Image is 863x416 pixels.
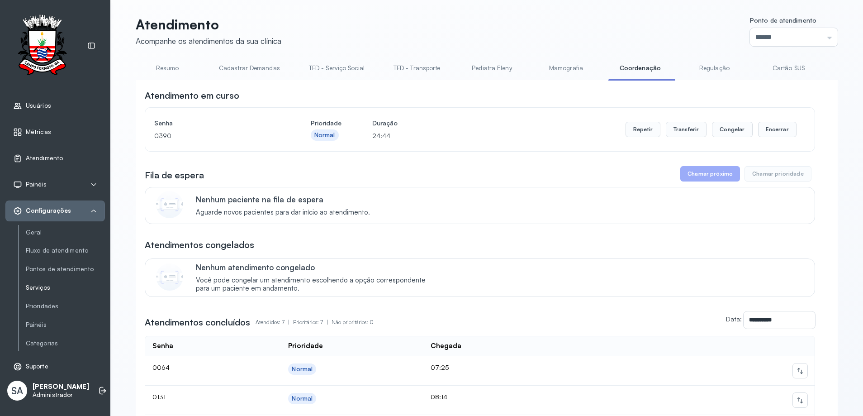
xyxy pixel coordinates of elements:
a: Categorias [26,339,105,347]
div: Senha [152,342,173,350]
a: Categorias [26,338,105,349]
div: Normal [314,131,335,139]
a: Pediatra Eleny [460,61,523,76]
a: Fluxo de atendimento [26,247,105,254]
span: 07:25 [431,363,449,371]
p: 0390 [154,129,280,142]
button: Encerrar [758,122,797,137]
img: Logotipo do estabelecimento [9,14,75,77]
p: Administrador [33,391,89,399]
label: Data: [726,315,742,323]
h4: Prioridade [311,117,341,129]
div: Normal [292,395,313,402]
p: Nenhum atendimento congelado [196,263,435,272]
h3: Atendimentos congelados [145,239,254,251]
a: Serviços [26,284,105,292]
a: Coordenação [608,61,672,76]
div: Prioridade [288,342,323,350]
div: Normal [292,365,313,373]
h4: Senha [154,117,280,129]
a: Cadastrar Demandas [210,61,289,76]
button: Transferir [666,122,707,137]
button: Chamar próximo [680,166,740,182]
span: 08:14 [431,393,447,401]
span: | [327,319,328,325]
a: Prioridades [26,302,105,310]
div: Chegada [431,342,461,350]
p: Não prioritários: 0 [332,316,374,329]
a: Prioridades [26,301,105,312]
a: Usuários [13,101,97,110]
span: | [288,319,289,325]
a: Cartão SUS [757,61,820,76]
a: Métricas [13,128,97,137]
img: Imagem de CalloutCard [156,191,183,218]
a: Fluxo de atendimento [26,245,105,256]
p: [PERSON_NAME] [33,383,89,391]
button: Chamar prioridade [744,166,811,182]
p: Atendimento [136,16,281,33]
a: TFD - Serviço Social [300,61,374,76]
h3: Fila de espera [145,169,204,182]
h3: Atendimentos concluídos [145,316,250,329]
span: 0064 [152,363,170,371]
span: Métricas [26,128,51,136]
h3: Atendimento em curso [145,89,239,102]
a: TFD - Transporte [384,61,450,76]
span: Painéis [26,181,47,188]
span: Aguarde novos pacientes para dar início ao atendimento. [196,208,370,217]
span: 0131 [152,393,166,401]
p: Prioritários: 7 [293,316,332,329]
span: Ponto de atendimento [750,16,816,24]
img: Imagem de CalloutCard [156,263,183,291]
a: Geral [26,229,105,236]
span: Suporte [26,363,48,370]
h4: Duração [372,117,398,129]
button: Repetir [626,122,660,137]
a: Pontos de atendimento [26,263,105,275]
p: 24:44 [372,129,398,142]
a: Atendimento [13,154,97,163]
a: Mamografia [534,61,597,76]
p: Atendidos: 7 [256,316,293,329]
a: Painéis [26,319,105,330]
span: Configurações [26,207,71,215]
a: Serviços [26,282,105,293]
a: Pontos de atendimento [26,265,105,273]
span: Atendimento [26,154,63,162]
a: Resumo [136,61,199,76]
a: Painéis [26,321,105,329]
div: Acompanhe os atendimentos da sua clínica [136,36,281,46]
span: Você pode congelar um atendimento escolhendo a opção correspondente para um paciente em andamento. [196,276,435,293]
button: Congelar [712,122,752,137]
p: Nenhum paciente na fila de espera [196,195,370,204]
a: Regulação [683,61,746,76]
span: Usuários [26,102,51,110]
a: Geral [26,227,105,238]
